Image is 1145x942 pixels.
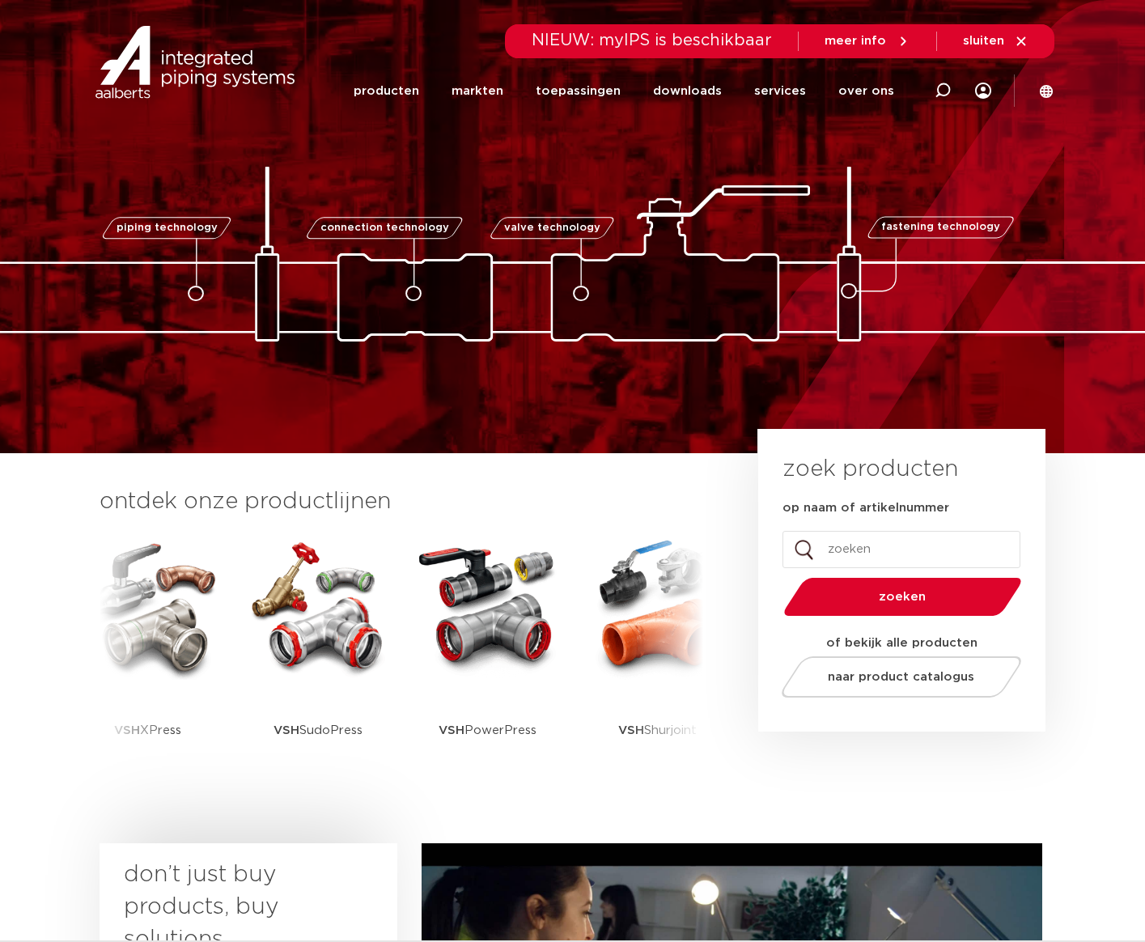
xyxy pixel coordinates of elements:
[838,60,894,122] a: over ons
[532,32,772,49] span: NIEUW: myIPS is beschikbaar
[75,534,221,781] a: VSHXPress
[354,60,419,122] a: producten
[777,656,1025,698] a: naar product catalogus
[274,680,363,781] p: SudoPress
[245,534,391,781] a: VSHSudoPress
[354,60,894,122] nav: Menu
[320,223,448,233] span: connection technology
[504,223,600,233] span: valve technology
[963,34,1028,49] a: sluiten
[825,591,980,603] span: zoeken
[881,223,1000,233] span: fastening technology
[415,534,561,781] a: VSHPowerPress
[274,724,299,736] strong: VSH
[782,453,958,486] h3: zoek producten
[828,671,974,683] span: naar product catalogus
[754,60,806,122] a: services
[782,531,1020,568] input: zoeken
[975,73,991,108] div: my IPS
[618,724,644,736] strong: VSH
[117,223,218,233] span: piping technology
[439,724,464,736] strong: VSH
[585,534,731,781] a: VSHShurjoint
[114,680,181,781] p: XPress
[825,34,910,49] a: meer info
[114,724,140,736] strong: VSH
[963,35,1004,47] span: sluiten
[777,576,1028,617] button: zoeken
[536,60,621,122] a: toepassingen
[653,60,722,122] a: downloads
[452,60,503,122] a: markten
[100,486,703,518] h3: ontdek onze productlijnen
[826,637,977,649] strong: of bekijk alle producten
[782,500,949,516] label: op naam of artikelnummer
[825,35,886,47] span: meer info
[439,680,536,781] p: PowerPress
[618,680,697,781] p: Shurjoint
